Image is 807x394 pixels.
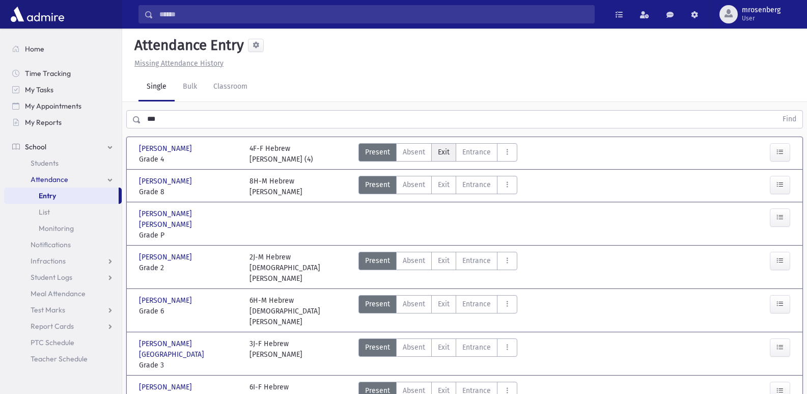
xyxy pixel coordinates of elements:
[31,338,74,347] span: PTC Schedule
[4,334,122,351] a: PTC Schedule
[438,342,450,353] span: Exit
[403,342,425,353] span: Absent
[31,354,88,363] span: Teacher Schedule
[138,73,175,101] a: Single
[130,37,244,54] h5: Attendance Entry
[31,159,59,168] span: Students
[4,351,122,367] a: Teacher Schedule
[462,147,491,157] span: Entrance
[4,237,122,253] a: Notifications
[742,6,781,14] span: mrosenberg
[4,114,122,130] a: My Reports
[25,101,81,111] span: My Appointments
[4,269,122,285] a: Student Logs
[134,59,224,68] u: Missing Attendance History
[25,142,46,151] span: School
[365,147,390,157] span: Present
[4,188,119,204] a: Entry
[249,143,313,165] div: 4F-F Hebrew [PERSON_NAME] (4)
[139,230,239,241] span: Grade P
[25,44,44,54] span: Home
[403,299,425,309] span: Absent
[4,171,122,188] a: Attendance
[438,255,450,266] span: Exit
[25,118,62,127] span: My Reports
[358,252,517,284] div: AttTypes
[4,253,122,269] a: Infractions
[462,342,491,353] span: Entrance
[776,111,802,128] button: Find
[139,208,239,230] span: [PERSON_NAME] [PERSON_NAME]
[403,179,425,190] span: Absent
[462,255,491,266] span: Entrance
[139,176,194,187] span: [PERSON_NAME]
[153,5,594,23] input: Search
[139,154,239,165] span: Grade 4
[358,295,517,327] div: AttTypes
[462,179,491,190] span: Entrance
[175,73,205,101] a: Bulk
[25,85,53,94] span: My Tasks
[39,191,56,200] span: Entry
[39,224,74,233] span: Monitoring
[742,14,781,22] span: User
[139,360,239,371] span: Grade 3
[249,338,302,371] div: 3J-F Hebrew [PERSON_NAME]
[39,207,50,217] span: List
[438,147,450,157] span: Exit
[249,295,350,327] div: 6H-M Hebrew [DEMOGRAPHIC_DATA][PERSON_NAME]
[249,176,302,197] div: 8H-M Hebrew [PERSON_NAME]
[249,252,350,284] div: 2J-M Hebrew [DEMOGRAPHIC_DATA][PERSON_NAME]
[358,143,517,165] div: AttTypes
[139,187,239,197] span: Grade 8
[139,295,194,306] span: [PERSON_NAME]
[365,255,390,266] span: Present
[358,176,517,197] div: AttTypes
[205,73,256,101] a: Classroom
[4,220,122,237] a: Monitoring
[31,256,66,266] span: Infractions
[365,299,390,309] span: Present
[31,289,86,298] span: Meal Attendance
[4,204,122,220] a: List
[31,305,65,314] span: Test Marks
[4,82,122,98] a: My Tasks
[139,143,194,154] span: [PERSON_NAME]
[438,299,450,309] span: Exit
[4,98,122,114] a: My Appointments
[139,252,194,262] span: [PERSON_NAME]
[139,262,239,273] span: Grade 2
[4,155,122,171] a: Students
[8,4,67,24] img: AdmirePro
[403,255,425,266] span: Absent
[25,69,71,78] span: Time Tracking
[130,59,224,68] a: Missing Attendance History
[365,179,390,190] span: Present
[4,302,122,318] a: Test Marks
[31,273,72,282] span: Student Logs
[139,306,239,317] span: Grade 6
[438,179,450,190] span: Exit
[4,285,122,302] a: Meal Attendance
[4,41,122,57] a: Home
[139,338,239,360] span: [PERSON_NAME][GEOGRAPHIC_DATA]
[31,322,74,331] span: Report Cards
[4,139,122,155] a: School
[31,175,68,184] span: Attendance
[31,240,71,249] span: Notifications
[365,342,390,353] span: Present
[4,65,122,82] a: Time Tracking
[4,318,122,334] a: Report Cards
[358,338,517,371] div: AttTypes
[462,299,491,309] span: Entrance
[403,147,425,157] span: Absent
